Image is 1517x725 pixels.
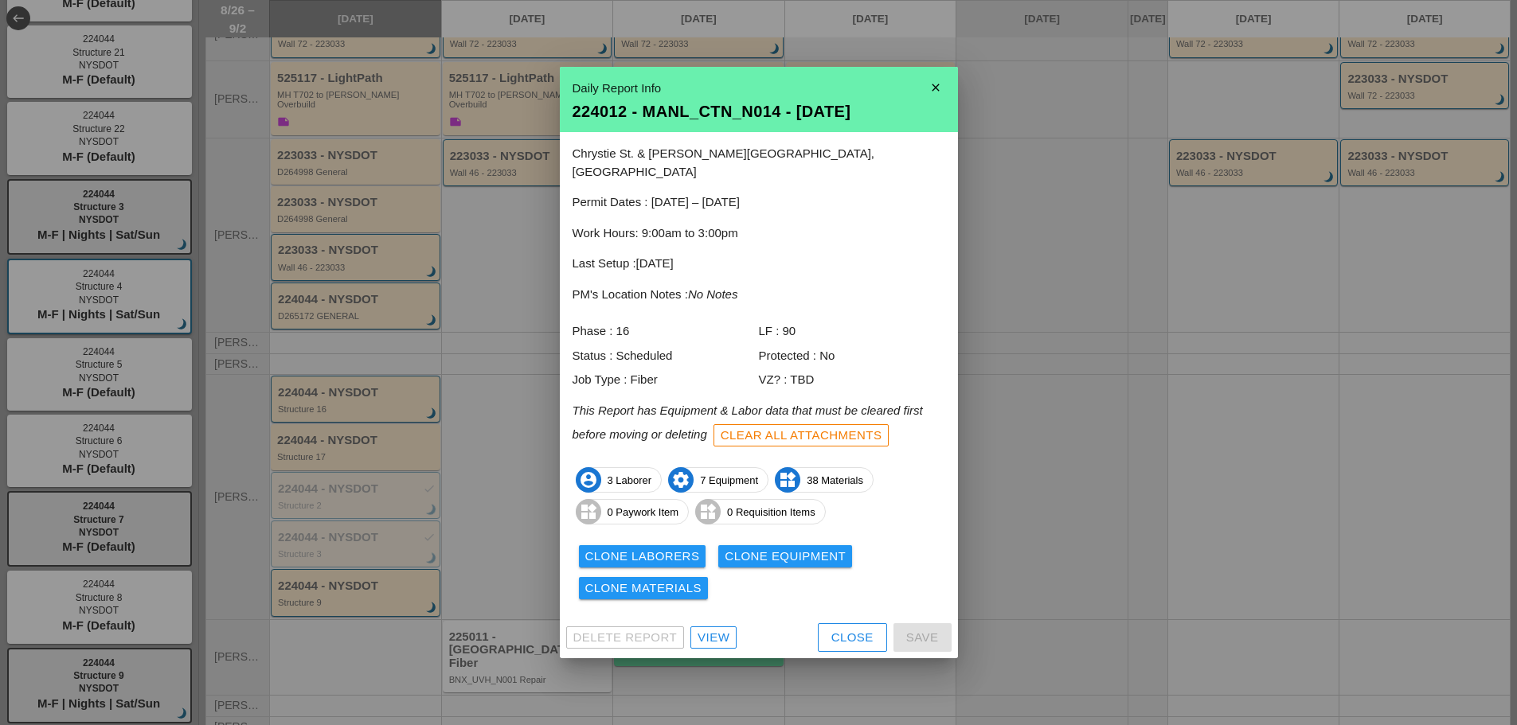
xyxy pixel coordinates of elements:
button: Clear All Attachments [714,424,889,446]
p: Last Setup : [573,255,945,273]
div: Job Type : Fiber [573,371,759,389]
div: Close [831,629,874,647]
span: 3 Laborer [577,467,662,493]
div: VZ? : TBD [759,371,945,389]
i: widgets [576,499,601,524]
button: Clone Laborers [579,545,706,567]
p: PM's Location Notes : [573,286,945,304]
span: 0 Paywork Item [577,499,689,524]
a: View [690,626,737,649]
div: LF : 90 [759,322,945,341]
span: 38 Materials [776,467,873,493]
i: account_circle [576,467,601,493]
div: Protected : No [759,347,945,365]
div: Daily Report Info [573,80,945,98]
div: Clear All Attachments [721,427,882,445]
p: Chrystie St. & [PERSON_NAME][GEOGRAPHIC_DATA], [GEOGRAPHIC_DATA] [573,145,945,181]
p: Work Hours: 9:00am to 3:00pm [573,224,945,243]
i: This Report has Equipment & Labor data that must be cleared first before moving or deleting [573,403,923,441]
i: No Notes [688,287,738,301]
button: Clone Materials [579,577,709,599]
p: Permit Dates : [DATE] – [DATE] [573,193,945,212]
div: Clone Equipment [725,548,846,566]
div: Phase : 16 [573,322,759,341]
div: Status : Scheduled [573,347,759,365]
div: Clone Materials [585,579,702,598]
span: 7 Equipment [669,467,768,493]
i: widgets [695,499,721,524]
span: [DATE] [636,256,674,270]
i: close [920,72,952,103]
i: widgets [775,467,800,493]
i: settings [668,467,694,493]
button: Close [818,623,887,652]
div: View [698,629,729,647]
div: 224012 - MANL_CTN_N014 - [DATE] [573,103,945,119]
button: Clone Equipment [718,545,852,567]
div: Clone Laborers [585,548,700,566]
span: 0 Requisition Items [696,499,825,524]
